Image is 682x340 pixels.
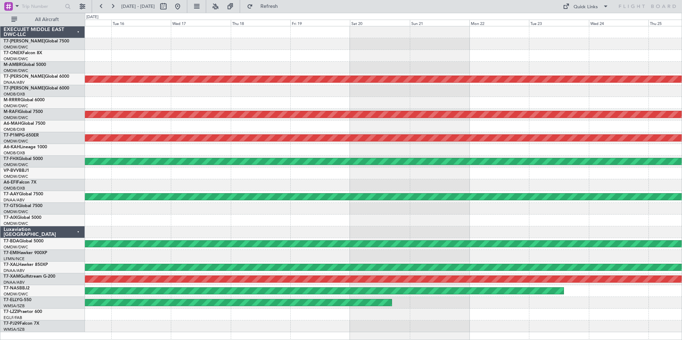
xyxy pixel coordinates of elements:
a: DNAA/ABV [4,197,25,203]
span: T7-BDA [4,239,19,243]
a: A6-MAHGlobal 7500 [4,122,45,126]
a: T7-ONEXFalcon 8X [4,51,42,55]
a: A6-EFIFalcon 7X [4,180,36,185]
a: LFMN/NCE [4,256,25,262]
a: M-RAFIGlobal 7500 [4,110,43,114]
span: T7-LZZI [4,310,18,314]
a: T7-EMIHawker 900XP [4,251,47,255]
a: OMDW/DWC [4,139,28,144]
div: Sat 20 [350,20,409,26]
a: OMDB/DXB [4,186,25,191]
a: OMDW/DWC [4,115,28,120]
span: T7-ELLY [4,298,19,302]
a: T7-PJ29Falcon 7X [4,321,39,326]
a: A6-KAHLineage 1000 [4,145,47,149]
span: M-RAFI [4,110,19,114]
a: OMDB/DXB [4,92,25,97]
a: T7-[PERSON_NAME]Global 7500 [4,39,69,43]
input: Trip Number [22,1,63,12]
button: All Aircraft [8,14,77,25]
a: OMDW/DWC [4,68,28,73]
a: T7-BDAGlobal 5000 [4,239,44,243]
a: DNAA/ABV [4,268,25,273]
a: OMDW/DWC [4,103,28,109]
div: Quick Links [574,4,598,11]
a: OMDB/DXB [4,150,25,156]
div: Wed 24 [589,20,648,26]
a: T7-XALHawker 850XP [4,263,48,267]
a: WMSA/SZB [4,303,25,309]
a: DNAA/ABV [4,280,25,285]
span: Refresh [254,4,284,9]
span: M-RRRR [4,98,20,102]
span: [DATE] - [DATE] [121,3,155,10]
a: OMDW/DWC [4,162,28,168]
a: OMDB/DXB [4,127,25,132]
span: VP-BVV [4,169,19,173]
span: T7-[PERSON_NAME] [4,39,45,43]
span: T7-AAY [4,192,19,196]
a: T7-ELLYG-550 [4,298,31,302]
span: T7-EMI [4,251,17,255]
div: Tue 23 [529,20,589,26]
a: T7-LZZIPraetor 600 [4,310,42,314]
span: T7-XAM [4,274,20,279]
a: DNAA/ABV [4,80,25,85]
a: OMDW/DWC [4,45,28,50]
span: T7-[PERSON_NAME] [4,86,45,91]
a: OMDW/DWC [4,244,28,250]
div: Wed 17 [171,20,230,26]
span: T7-FHX [4,157,19,161]
a: T7-XAMGulfstream G-200 [4,274,55,279]
span: T7-GTS [4,204,18,208]
button: Refresh [244,1,286,12]
span: T7-ONEX [4,51,22,55]
a: OMDW/DWC [4,209,28,215]
div: [DATE] [86,14,98,20]
span: M-AMBR [4,63,22,67]
span: T7-XAL [4,263,18,267]
a: OMDW/DWC [4,221,28,226]
a: T7-P1MPG-650ER [4,133,39,138]
a: EGLF/FAB [4,315,22,320]
span: T7-[PERSON_NAME] [4,74,45,79]
a: T7-AIXGlobal 5000 [4,216,41,220]
button: Quick Links [559,1,612,12]
span: A6-EFI [4,180,17,185]
a: T7-[PERSON_NAME]Global 6000 [4,74,69,79]
div: Tue 16 [111,20,171,26]
a: T7-FHXGlobal 5000 [4,157,43,161]
a: OMDW/DWC [4,292,28,297]
a: WMSA/SZB [4,327,25,332]
a: T7-GTSGlobal 7500 [4,204,42,208]
span: All Aircraft [19,17,75,22]
div: Sun 21 [410,20,469,26]
a: T7-NASBBJ2 [4,286,30,290]
span: T7-P1MP [4,133,21,138]
div: Thu 18 [231,20,290,26]
span: A6-MAH [4,122,21,126]
div: Mon 22 [469,20,529,26]
a: T7-[PERSON_NAME]Global 6000 [4,86,69,91]
span: T7-PJ29 [4,321,20,326]
a: M-AMBRGlobal 5000 [4,63,46,67]
span: T7-NAS [4,286,19,290]
span: A6-KAH [4,145,20,149]
a: VP-BVVBBJ1 [4,169,29,173]
a: OMDW/DWC [4,56,28,62]
div: Fri 19 [290,20,350,26]
a: T7-AAYGlobal 7500 [4,192,43,196]
span: T7-AIX [4,216,17,220]
a: M-RRRRGlobal 6000 [4,98,45,102]
a: OMDW/DWC [4,174,28,179]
